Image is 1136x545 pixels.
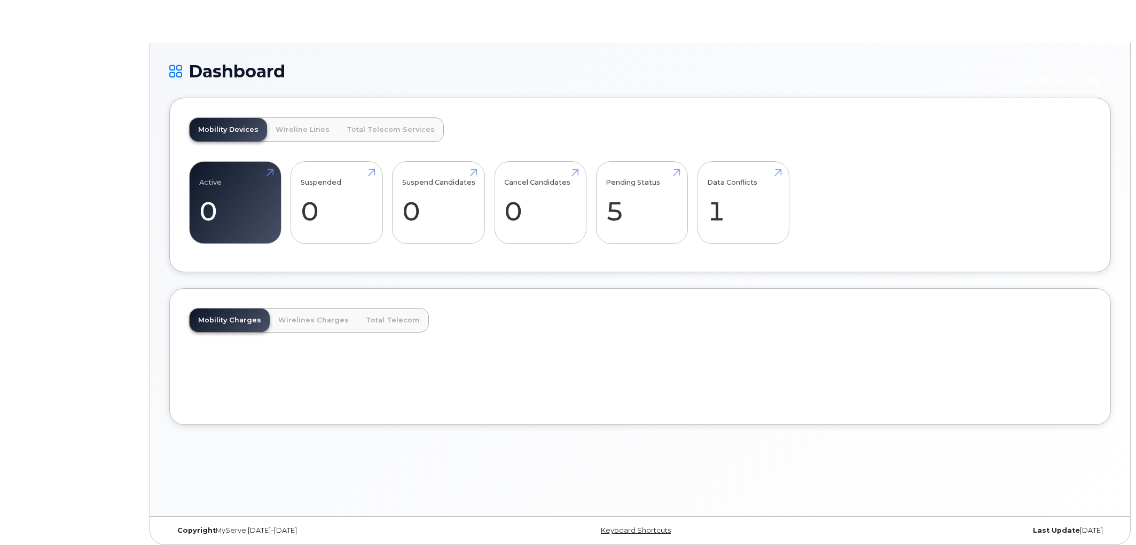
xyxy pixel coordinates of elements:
a: Wireline Lines [267,118,338,141]
div: [DATE] [797,526,1111,535]
a: Keyboard Shortcuts [601,526,671,534]
strong: Copyright [177,526,216,534]
h1: Dashboard [169,62,1009,81]
a: Data Conflicts 1 [707,168,779,238]
a: Suspended 0 [301,168,373,238]
a: Pending Status 5 [606,168,678,238]
button: Customer Card [1015,70,1111,89]
a: Active 0 [199,168,271,238]
a: Cancel Candidates 0 [504,168,576,238]
a: Suspend Candidates 0 [402,168,475,238]
strong: Last Update [1033,526,1080,534]
a: Mobility Charges [190,309,270,332]
a: Total Telecom [357,309,428,332]
a: Wirelines Charges [270,309,357,332]
a: Total Telecom Services [338,118,443,141]
a: Mobility Devices [190,118,267,141]
div: MyServe [DATE]–[DATE] [169,526,483,535]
